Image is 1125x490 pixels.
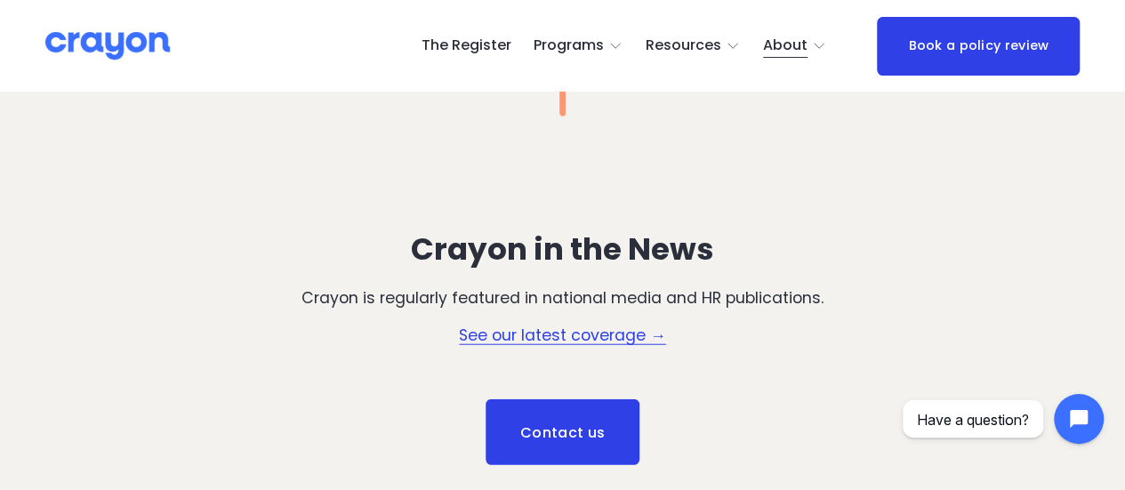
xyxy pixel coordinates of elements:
[411,228,714,270] strong: Crayon in the News
[262,286,862,309] p: Crayon is regularly featured in national media and HR publications.
[45,30,170,61] img: Crayon
[534,33,604,59] span: Programs
[459,325,666,346] a: See our latest coverage →
[763,33,808,59] span: About
[534,32,623,60] a: folder dropdown
[486,399,639,465] a: Contact us
[877,17,1080,76] a: Book a policy review
[421,32,510,60] a: The Register
[763,32,827,60] a: folder dropdown
[646,32,741,60] a: folder dropdown
[646,33,721,59] span: Resources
